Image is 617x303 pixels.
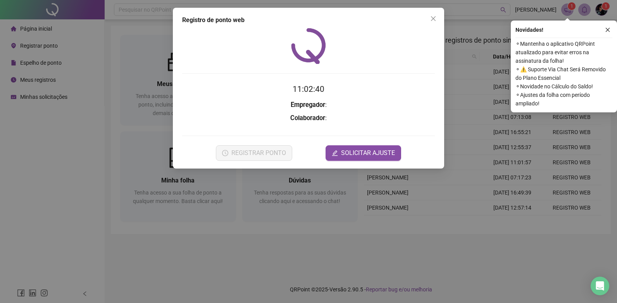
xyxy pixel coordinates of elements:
[216,145,292,161] button: REGISTRAR PONTO
[293,84,324,94] time: 11:02:40
[326,145,401,161] button: editSOLICITAR AJUSTE
[515,82,612,91] span: ⚬ Novidade no Cálculo do Saldo!
[591,277,609,295] div: Open Intercom Messenger
[515,40,612,65] span: ⚬ Mantenha o aplicativo QRPoint atualizado para evitar erros na assinatura da folha!
[291,101,325,108] strong: Empregador
[290,114,325,122] strong: Colaborador
[332,150,338,156] span: edit
[427,12,439,25] button: Close
[182,100,435,110] h3: :
[182,113,435,123] h3: :
[291,28,326,64] img: QRPoint
[341,148,395,158] span: SOLICITAR AJUSTE
[515,65,612,82] span: ⚬ ⚠️ Suporte Via Chat Será Removido do Plano Essencial
[515,91,612,108] span: ⚬ Ajustes da folha com período ampliado!
[605,27,610,33] span: close
[182,15,435,25] div: Registro de ponto web
[515,26,543,34] span: Novidades !
[430,15,436,22] span: close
